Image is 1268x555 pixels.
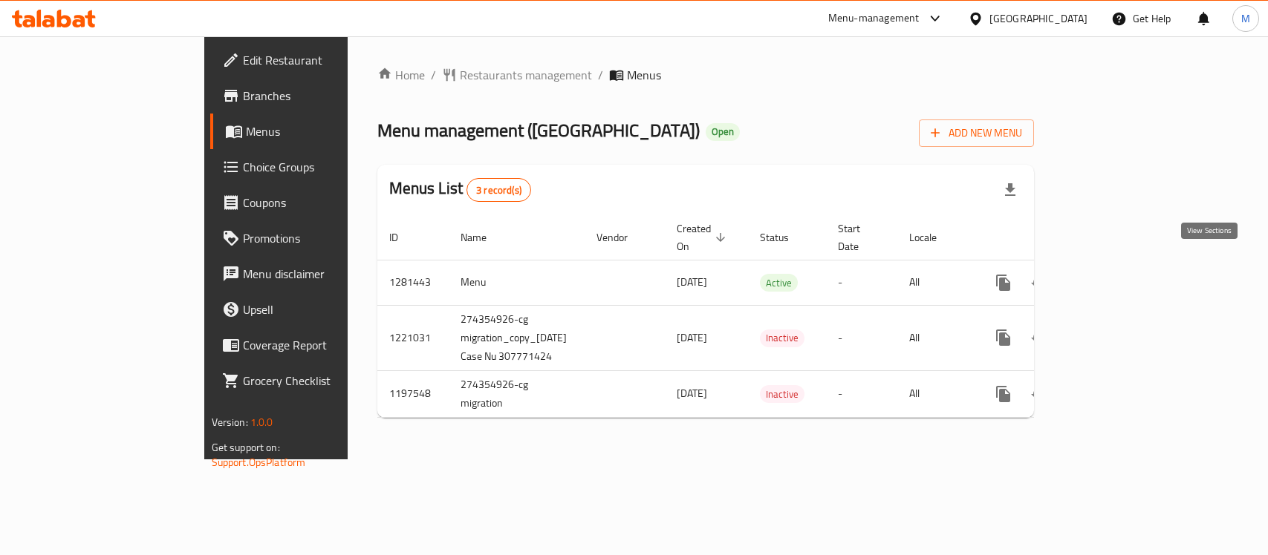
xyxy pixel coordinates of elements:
[389,229,417,246] span: ID
[760,385,804,403] div: Inactive
[243,51,404,69] span: Edit Restaurant
[243,265,404,283] span: Menu disclaimer
[627,66,661,84] span: Menus
[1241,10,1250,27] span: M
[760,386,804,403] span: Inactive
[212,438,280,457] span: Get support on:
[760,274,798,292] div: Active
[467,183,530,197] span: 3 record(s)
[677,272,707,292] span: [DATE]
[1021,320,1057,355] button: Change Status
[210,256,416,292] a: Menu disclaimer
[460,66,592,84] span: Restaurants management
[897,370,974,417] td: All
[210,78,416,114] a: Branches
[389,177,531,202] h2: Menus List
[828,10,920,27] div: Menu-management
[250,413,273,432] span: 1.0.0
[246,122,404,140] span: Menus
[989,10,1087,27] div: [GEOGRAPHIC_DATA]
[826,370,897,417] td: -
[449,305,585,370] td: 274354926-cg migration_copy_[DATE] Case Nu 307771424
[760,329,804,347] span: Inactive
[677,384,707,403] span: [DATE]
[243,158,404,176] span: Choice Groups
[431,66,436,84] li: /
[243,336,404,354] span: Coverage Report
[838,220,880,255] span: Start Date
[677,328,707,347] span: [DATE]
[243,87,404,105] span: Branches
[986,265,1021,301] button: more
[377,66,1035,84] nav: breadcrumb
[897,305,974,370] td: All
[243,229,404,247] span: Promotions
[212,413,248,432] span: Version:
[210,327,416,363] a: Coverage Report
[210,292,416,327] a: Upsell
[931,124,1022,142] span: Add New Menu
[677,220,730,255] span: Created On
[210,185,416,220] a: Coupons
[919,119,1034,147] button: Add New Menu
[706,125,740,138] span: Open
[243,301,404,318] span: Upsell
[210,42,416,78] a: Edit Restaurant
[466,178,531,202] div: Total records count
[598,66,603,84] li: /
[243,372,404,390] span: Grocery Checklist
[826,305,897,370] td: -
[760,275,798,292] span: Active
[243,194,404,211] span: Coupons
[897,260,974,305] td: All
[377,215,1140,418] table: enhanced table
[909,229,956,246] span: Locale
[1021,376,1057,412] button: Change Status
[596,229,647,246] span: Vendor
[760,329,804,347] div: Inactive
[706,123,740,141] div: Open
[826,260,897,305] td: -
[212,453,306,472] a: Support.OpsPlatform
[449,260,585,305] td: Menu
[449,370,585,417] td: 274354926-cg migration
[760,229,808,246] span: Status
[986,320,1021,355] button: more
[210,363,416,398] a: Grocery Checklist
[986,376,1021,412] button: more
[461,229,506,246] span: Name
[377,114,700,147] span: Menu management ( [GEOGRAPHIC_DATA] )
[210,220,416,256] a: Promotions
[992,172,1028,208] div: Export file
[210,149,416,185] a: Choice Groups
[442,66,592,84] a: Restaurants management
[974,215,1140,260] th: Actions
[210,114,416,149] a: Menus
